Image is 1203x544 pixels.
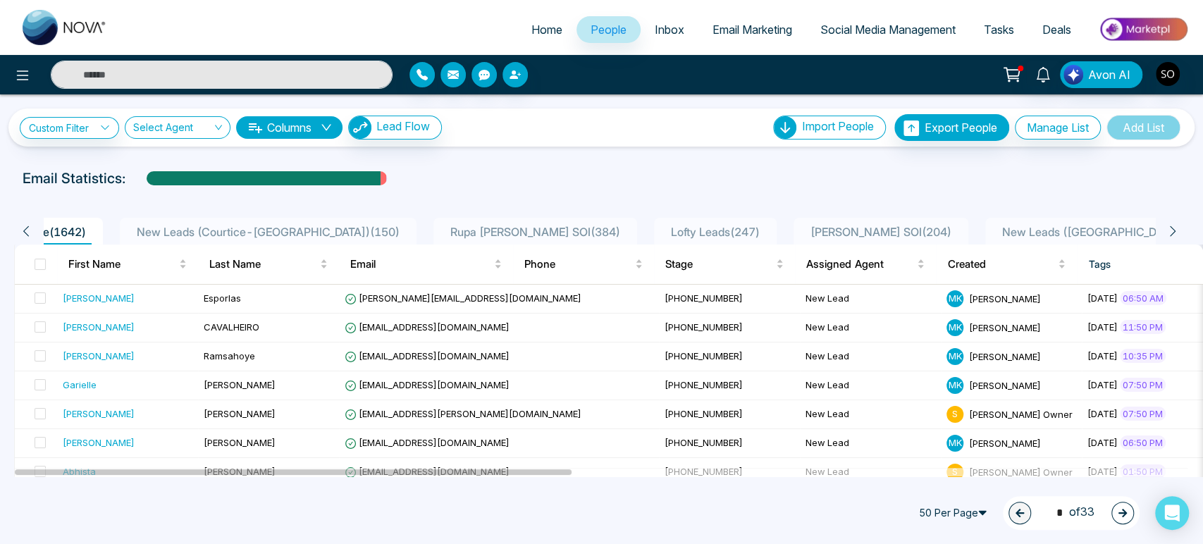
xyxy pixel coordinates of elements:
[946,319,963,336] span: M K
[591,23,627,37] span: People
[517,16,576,43] a: Home
[23,168,125,189] p: Email Statistics:
[1120,378,1166,392] span: 07:50 PM
[68,256,176,273] span: First Name
[531,23,562,37] span: Home
[665,379,743,390] span: [PHONE_NUMBER]
[969,350,1041,361] span: [PERSON_NAME]
[204,292,241,304] span: Esporlas
[946,348,963,365] span: M K
[204,350,255,361] span: Ramsahoye
[800,400,941,429] td: New Lead
[576,16,641,43] a: People
[20,117,119,139] a: Custom Filter
[204,408,276,419] span: [PERSON_NAME]
[348,116,442,140] button: Lead Flow
[236,116,343,139] button: Columnsdown
[1087,379,1118,390] span: [DATE]
[63,349,135,363] div: [PERSON_NAME]
[345,321,510,333] span: [EMAIL_ADDRESS][DOMAIN_NAME]
[1028,16,1085,43] a: Deals
[1063,65,1083,85] img: Lead Flow
[1087,466,1118,477] span: [DATE]
[698,16,806,43] a: Email Marketing
[63,320,135,334] div: [PERSON_NAME]
[800,371,941,400] td: New Lead
[63,435,135,450] div: [PERSON_NAME]
[800,458,941,487] td: New Lead
[513,245,654,284] th: Phone
[969,292,1041,304] span: [PERSON_NAME]
[946,290,963,307] span: M K
[665,437,743,448] span: [PHONE_NUMBER]
[321,122,332,133] span: down
[204,437,276,448] span: [PERSON_NAME]
[806,256,914,273] span: Assigned Agent
[969,408,1073,419] span: [PERSON_NAME] Owner
[970,16,1028,43] a: Tasks
[1088,66,1130,83] span: Avon AI
[339,245,513,284] th: Email
[204,379,276,390] span: [PERSON_NAME]
[1087,350,1118,361] span: [DATE]
[1087,292,1118,304] span: [DATE]
[1042,23,1071,37] span: Deals
[1015,116,1101,140] button: Manage List
[946,406,963,423] span: S
[209,256,317,273] span: Last Name
[63,291,135,305] div: [PERSON_NAME]
[969,379,1041,390] span: [PERSON_NAME]
[445,225,626,239] span: Rupa [PERSON_NAME] SOI ( 384 )
[57,245,198,284] th: First Name
[913,502,997,524] span: 50 Per Page
[1155,496,1189,530] div: Open Intercom Messenger
[665,225,765,239] span: Lofty Leads ( 247 )
[969,466,1073,477] span: [PERSON_NAME] Owner
[23,10,107,45] img: Nova CRM Logo
[1120,349,1166,363] span: 10:35 PM
[350,256,491,273] span: Email
[1087,408,1118,419] span: [DATE]
[655,23,684,37] span: Inbox
[1048,503,1094,522] span: of 33
[654,245,795,284] th: Stage
[131,225,405,239] span: New Leads (Courtice-[GEOGRAPHIC_DATA]) ( 150 )
[1156,62,1180,86] img: User Avatar
[665,466,743,477] span: [PHONE_NUMBER]
[345,379,510,390] span: [EMAIL_ADDRESS][DOMAIN_NAME]
[946,435,963,452] span: M K
[925,120,997,135] span: Export People
[63,464,96,478] div: Abhista
[946,377,963,394] span: M K
[376,119,430,133] span: Lead Flow
[1087,321,1118,333] span: [DATE]
[805,225,957,239] span: [PERSON_NAME] SOI ( 204 )
[800,285,941,314] td: New Lead
[345,350,510,361] span: [EMAIL_ADDRESS][DOMAIN_NAME]
[204,321,259,333] span: CAVALHEIRO
[1120,320,1166,334] span: 11:50 PM
[198,245,339,284] th: Last Name
[345,292,581,304] span: [PERSON_NAME][EMAIL_ADDRESS][DOMAIN_NAME]
[800,342,941,371] td: New Lead
[665,256,773,273] span: Stage
[984,23,1014,37] span: Tasks
[204,466,276,477] span: [PERSON_NAME]
[894,114,1009,141] button: Export People
[947,256,1055,273] span: Created
[345,408,581,419] span: [EMAIL_ADDRESS][PERSON_NAME][DOMAIN_NAME]
[795,245,936,284] th: Assigned Agent
[665,292,743,304] span: [PHONE_NUMBER]
[524,256,632,273] span: Phone
[665,408,743,419] span: [PHONE_NUMBER]
[63,407,135,421] div: [PERSON_NAME]
[946,464,963,481] span: S
[936,245,1077,284] th: Created
[345,437,510,448] span: [EMAIL_ADDRESS][DOMAIN_NAME]
[1120,435,1166,450] span: 06:50 PM
[1120,407,1166,421] span: 07:50 PM
[1092,13,1195,45] img: Market-place.gif
[349,116,371,139] img: Lead Flow
[345,466,510,477] span: [EMAIL_ADDRESS][DOMAIN_NAME]
[665,321,743,333] span: [PHONE_NUMBER]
